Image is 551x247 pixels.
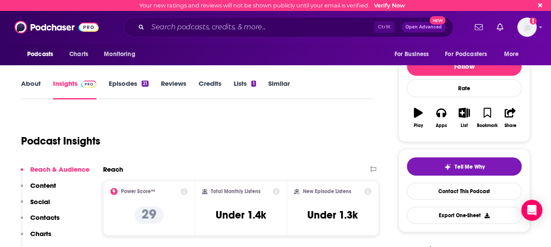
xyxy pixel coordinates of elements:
button: Show profile menu [517,18,537,37]
span: Ctrl K [374,21,395,33]
span: New [430,16,445,25]
span: Charts [69,48,88,60]
button: tell me why sparkleTell Me Why [407,157,522,176]
h2: Total Monthly Listens [211,188,260,194]
button: List [453,102,476,134]
span: For Business [394,48,429,60]
span: For Podcasters [445,48,487,60]
h1: Podcast Insights [21,134,100,148]
img: User Profile [517,18,537,37]
img: Podchaser - Follow, Share and Rate Podcasts [14,19,99,35]
p: Content [30,181,56,190]
span: More [504,48,519,60]
span: Podcasts [27,48,53,60]
button: open menu [498,46,530,63]
button: Share [499,102,522,134]
a: Lists1 [234,79,256,99]
h2: Reach [103,165,123,173]
button: Export One-Sheet [407,207,522,224]
button: Play [407,102,430,134]
a: Contact This Podcast [407,183,522,200]
h3: Under 1.3k [307,208,358,222]
h2: New Episode Listens [303,188,351,194]
img: tell me why sparkle [444,163,451,170]
span: Monitoring [104,48,135,60]
a: Similar [268,79,290,99]
span: Logged in as jbarbour [517,18,537,37]
button: Reach & Audience [21,165,89,181]
button: Social [21,198,50,214]
input: Search podcasts, credits, & more... [148,20,374,34]
a: InsightsPodchaser Pro [53,79,96,99]
div: Apps [436,123,447,128]
button: open menu [21,46,64,63]
p: Contacts [30,213,60,222]
button: open menu [388,46,440,63]
a: Charts [64,46,93,63]
a: Show notifications dropdown [493,20,507,35]
a: About [21,79,41,99]
p: Reach & Audience [30,165,89,173]
div: Your new ratings and reviews will not be shown publicly until your email is verified. [139,2,405,9]
img: Podchaser Pro [81,81,96,88]
a: Show notifications dropdown [471,20,486,35]
p: Social [30,198,50,206]
button: Open AdvancedNew [402,22,446,32]
div: 1 [251,81,256,87]
div: Open Intercom Messenger [521,200,542,221]
button: Follow [407,56,522,76]
button: open menu [98,46,146,63]
div: List [461,123,468,128]
div: 21 [142,81,149,87]
div: Play [414,123,423,128]
a: Credits [199,79,221,99]
button: Bookmark [476,102,498,134]
a: Verify Now [374,2,405,9]
button: Contacts [21,213,60,229]
span: Tell Me Why [455,163,485,170]
button: Apps [430,102,452,134]
div: Bookmark [477,123,498,128]
h3: Under 1.4k [216,208,266,222]
p: 29 [135,206,164,224]
button: open menu [439,46,500,63]
button: Content [21,181,56,198]
p: Charts [30,229,51,238]
div: Share [504,123,516,128]
span: Open Advanced [405,25,442,29]
h2: Power Score™ [121,188,155,194]
a: Episodes21 [109,79,149,99]
div: Rate [407,79,522,97]
a: Reviews [161,79,186,99]
button: Charts [21,229,51,246]
div: Search podcasts, credits, & more... [124,17,453,37]
svg: Email not verified [530,18,537,25]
